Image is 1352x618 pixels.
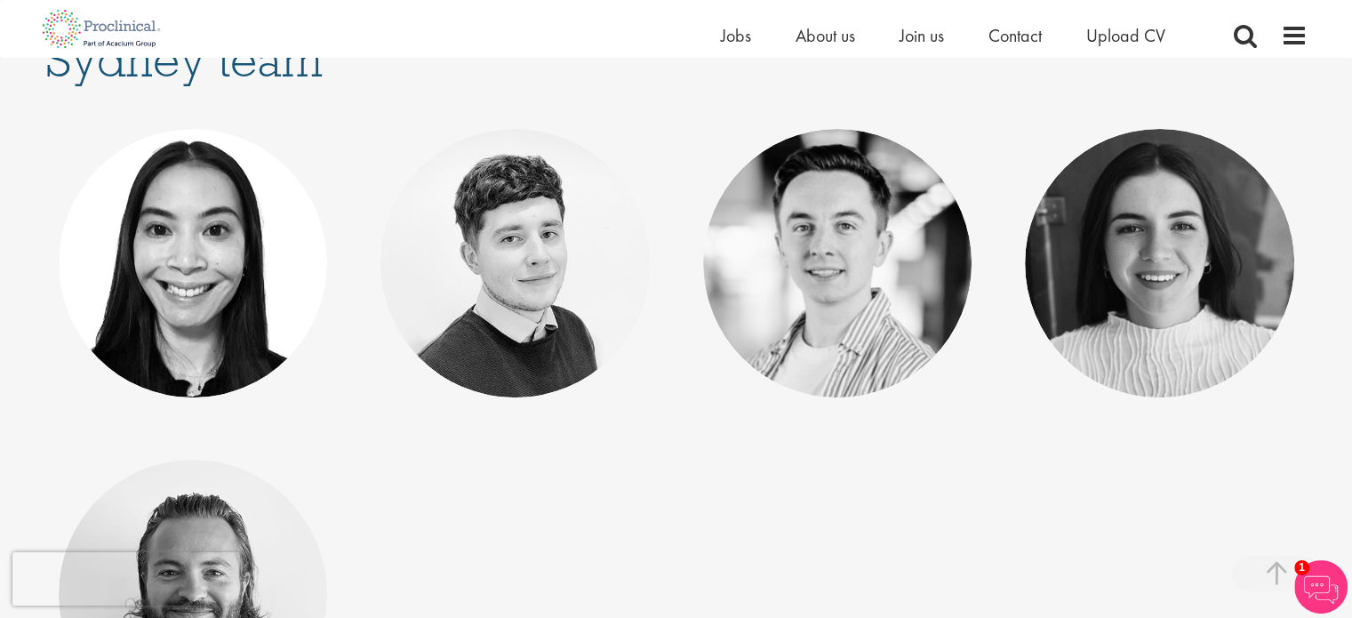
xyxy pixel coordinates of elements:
a: Contact [988,24,1042,47]
span: Sydney team [45,29,323,90]
span: 1 [1294,560,1309,575]
a: Upload CV [1086,24,1165,47]
a: About us [796,24,855,47]
a: Join us [900,24,944,47]
img: Chatbot [1294,560,1348,614]
a: Jobs [721,24,751,47]
iframe: reCAPTCHA [12,552,240,606]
